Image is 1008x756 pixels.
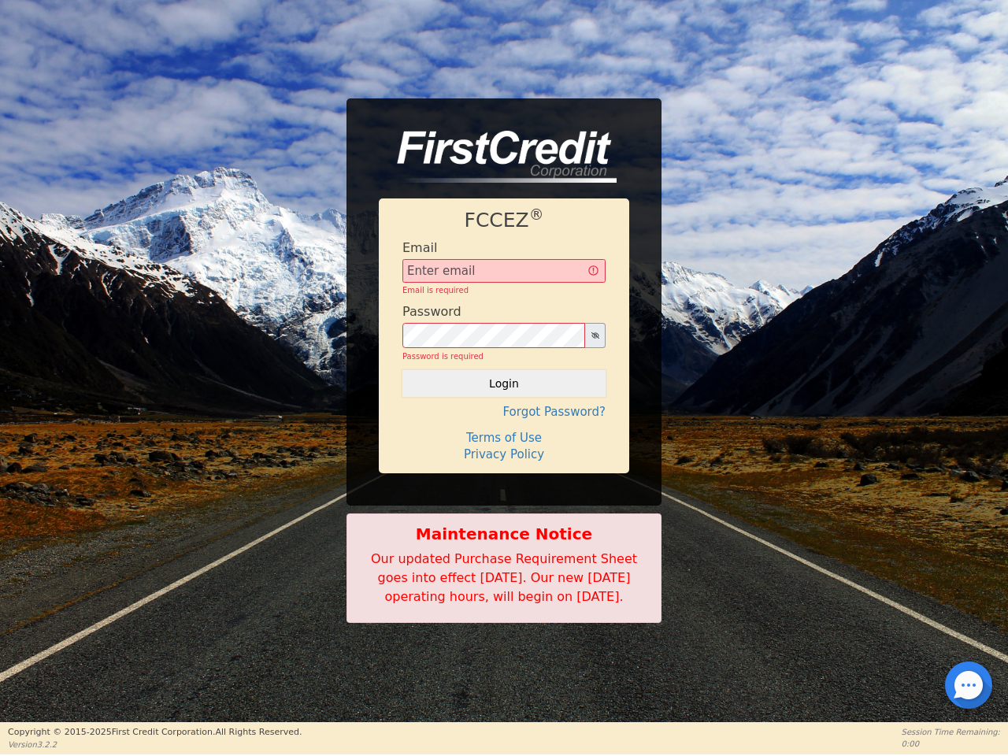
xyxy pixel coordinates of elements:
h1: FCCEZ [402,209,606,232]
h4: Email [402,240,437,255]
div: Email is required [402,284,606,296]
p: Session Time Remaining: [902,726,1000,738]
input: password [402,323,585,348]
p: Version 3.2.2 [8,739,302,750]
p: Copyright © 2015- 2025 First Credit Corporation. [8,726,302,739]
div: Password is required [402,350,606,362]
h4: Password [402,304,461,319]
input: Enter email [402,259,606,283]
h4: Privacy Policy [402,447,606,461]
p: 0:00 [902,738,1000,750]
h4: Forgot Password? [402,405,606,419]
img: logo-CMu_cnol.png [379,131,617,183]
span: Our updated Purchase Requirement Sheet goes into effect [DATE]. Our new [DATE] operating hours, w... [371,551,637,604]
button: Login [402,370,606,397]
span: All Rights Reserved. [215,727,302,737]
sup: ® [529,206,544,223]
h4: Terms of Use [402,431,606,445]
b: Maintenance Notice [355,522,653,546]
